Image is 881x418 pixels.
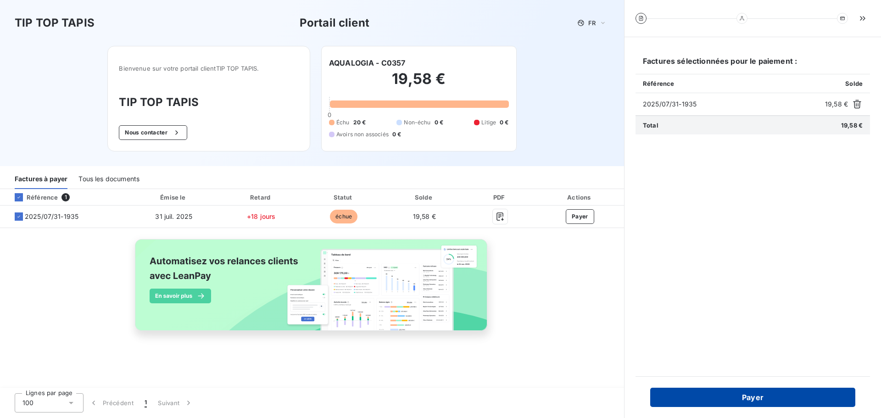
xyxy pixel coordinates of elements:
[353,118,366,127] span: 20 €
[84,393,139,412] button: Précédent
[22,398,33,407] span: 100
[119,65,299,72] span: Bienvenue sur votre portail client TIP TOP TAPIS .
[145,398,147,407] span: 1
[588,19,596,27] span: FR
[25,212,78,221] span: 2025/07/31-1935
[404,118,430,127] span: Non-échu
[643,100,821,109] span: 2025/07/31-1935
[7,193,58,201] div: Référence
[61,193,70,201] span: 1
[413,212,436,220] span: 19,58 €
[650,388,855,407] button: Payer
[825,100,848,109] span: 19,58 €
[329,70,509,97] h2: 19,58 €
[15,170,67,189] div: Factures à payer
[152,393,199,412] button: Suivant
[466,193,534,202] div: PDF
[643,122,658,129] span: Total
[328,111,331,118] span: 0
[481,118,496,127] span: Litige
[127,234,497,346] img: banner
[643,80,674,87] span: Référence
[500,118,508,127] span: 0 €
[392,130,401,139] span: 0 €
[155,212,192,220] span: 31 juil. 2025
[247,212,275,220] span: +18 jours
[435,118,443,127] span: 0 €
[300,15,369,31] h3: Portail client
[336,118,350,127] span: Échu
[130,193,217,202] div: Émise le
[636,56,870,74] h6: Factures sélectionnées pour le paiement :
[119,125,187,140] button: Nous contacter
[15,15,95,31] h3: TIP TOP TAPIS
[139,393,152,412] button: 1
[329,57,406,68] h6: AQUALOGIA - C0357
[566,209,594,224] button: Payer
[841,122,863,129] span: 19,58 €
[305,193,383,202] div: Statut
[336,130,389,139] span: Avoirs non associés
[221,193,301,202] div: Retard
[538,193,622,202] div: Actions
[119,94,299,111] h3: TIP TOP TAPIS
[330,210,357,223] span: échue
[845,80,863,87] span: Solde
[386,193,462,202] div: Solde
[78,170,139,189] div: Tous les documents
